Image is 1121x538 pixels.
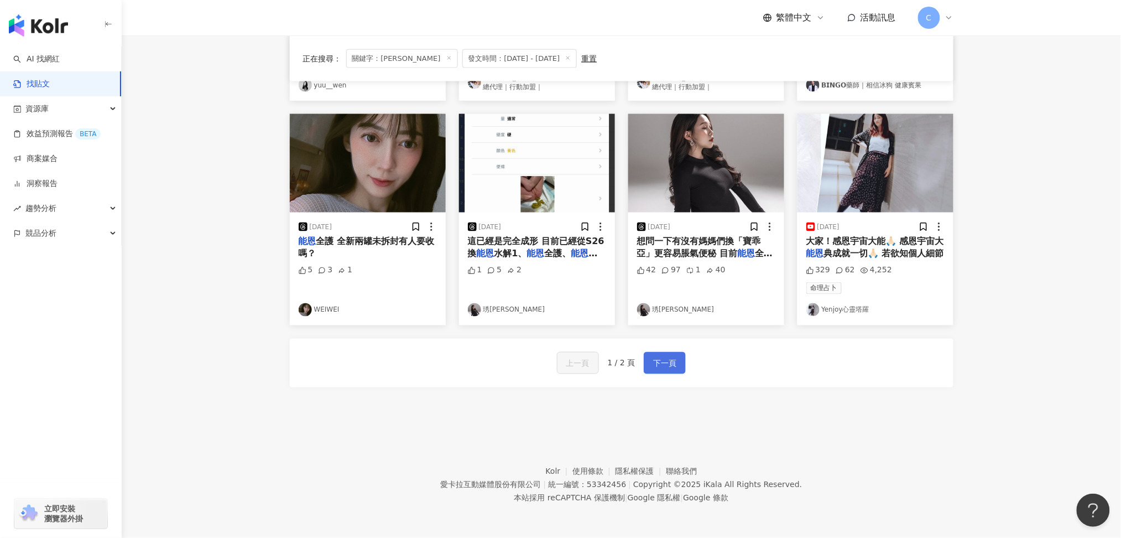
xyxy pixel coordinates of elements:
img: post-image [797,114,953,213]
span: 典成就一切🙏🏻 若欲知個人細節 [824,249,945,259]
a: searchAI 找網紅 [13,54,60,65]
div: 重置 [581,54,597,63]
span: 立即安裝 瀏覽器外掛 [44,504,83,524]
div: 1 [338,265,352,276]
a: iKala [703,480,722,489]
span: 活動訊息 [861,12,896,23]
span: 競品分析 [25,221,56,246]
span: 下一頁 [653,357,676,370]
a: KOL Avatar琇[PERSON_NAME] [468,303,606,317]
div: 5 [299,265,313,276]
span: 大家！感恩宇宙大能🙏🏻 感恩宇宙大 [806,236,945,247]
a: 使用條款 [572,467,616,476]
div: 1 [686,265,701,276]
span: 正在搜尋 ： [303,54,342,63]
span: 全護、 [545,249,571,259]
mark: 能恩 [527,249,545,259]
a: Google 隱私權 [628,494,681,503]
div: 40 [706,265,726,276]
button: 上一頁 [557,352,599,374]
img: KOL Avatar [806,303,820,317]
span: 趨勢分析 [25,196,56,221]
span: | [628,480,631,489]
iframe: Help Scout Beacon - Open [1077,494,1110,527]
img: chrome extension [18,505,39,523]
a: Google 條款 [683,494,728,503]
span: 想問一下有沒有媽媽們換「寶乖亞」更容易脹氣便秘 目前 [637,236,761,259]
mark: 能恩 [571,249,598,259]
div: 4,252 [861,265,892,276]
a: KOL AvatarYenjoy心靈塔羅 [806,303,945,317]
a: 商案媒合 [13,153,58,164]
img: KOL Avatar [468,303,481,317]
button: 下一頁 [644,352,686,374]
div: 5 [487,265,502,276]
div: [DATE] [479,223,502,232]
mark: 能恩 [737,249,755,259]
img: KOL Avatar [637,303,650,317]
div: 統一編號：53342456 [548,480,626,489]
a: 找貼文 [13,79,50,90]
img: post-image [628,114,784,213]
span: 全護 全新兩罐未拆封有人要收嗎？ [299,236,435,259]
span: 這已經是完全成形 目前已經從S26換 [468,236,604,259]
a: KOL AvatarWEIWEI [299,303,437,317]
img: KOL Avatar [299,303,312,317]
div: 3 [318,265,332,276]
img: logo [9,14,68,37]
img: KOL Avatar [637,76,650,89]
span: C [926,12,932,24]
a: 聯絡我們 [666,467,697,476]
a: 隱私權保護 [616,467,666,476]
div: [DATE] [817,223,840,232]
a: KOL Avatar琇[PERSON_NAME] [637,303,775,317]
span: 發文時間：[DATE] - [DATE] [462,49,577,68]
span: 關鍵字：[PERSON_NAME] [346,49,458,68]
div: 329 [806,265,831,276]
a: KOL Avatar[PERSON_NAME]​ꪮ​ꪗ​ᥴ​ꫀ​ ꪶ​𝓲​ꪀ​ 婕樂纖總代理｜行動加盟｜ [637,73,775,92]
a: Kolr [546,467,572,476]
span: | [543,480,546,489]
div: [DATE] [310,223,332,232]
a: KOL Avatar𝗕𝗜𝗡𝗚𝗢藥師｜相信冰狗 健康賓果 [806,79,945,92]
div: 1 [468,265,482,276]
a: chrome extension立即安裝 瀏覽器外掛 [14,499,107,529]
span: 1 / 2 頁 [608,359,635,368]
mark: 能恩 [477,249,494,259]
span: rise [13,205,21,213]
img: KOL Avatar [806,79,820,92]
span: 本站採用 reCAPTCHA 保護機制 [514,492,728,505]
img: KOL Avatar [299,79,312,92]
img: post-image [459,114,615,213]
span: | [681,494,684,503]
span: | [625,494,628,503]
a: KOL Avatar[PERSON_NAME]​ꪮ​ꪗ​ᥴ​ꫀ​ ꪶ​𝓲​ꪀ​ 婕樂纖總代理｜行動加盟｜ [468,73,606,92]
span: 水解1、 [494,249,527,259]
img: post-image [290,114,446,213]
div: 97 [661,265,681,276]
a: 效益預測報告BETA [13,128,101,139]
mark: 能恩 [806,249,824,259]
span: 命理占卜 [806,282,842,294]
mark: 能恩 [299,236,316,247]
div: 42 [637,265,656,276]
img: KOL Avatar [468,76,481,89]
div: 2 [507,265,522,276]
span: 繁體中文 [776,12,812,24]
a: 洞察報告 [13,178,58,189]
div: 愛卡拉互動媒體股份有限公司 [440,480,541,489]
span: 資源庫 [25,96,49,121]
a: KOL Avataryuu__wen [299,79,437,92]
div: [DATE] [648,223,671,232]
div: Copyright © 2025 All Rights Reserved. [633,480,802,489]
div: 62 [836,265,855,276]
